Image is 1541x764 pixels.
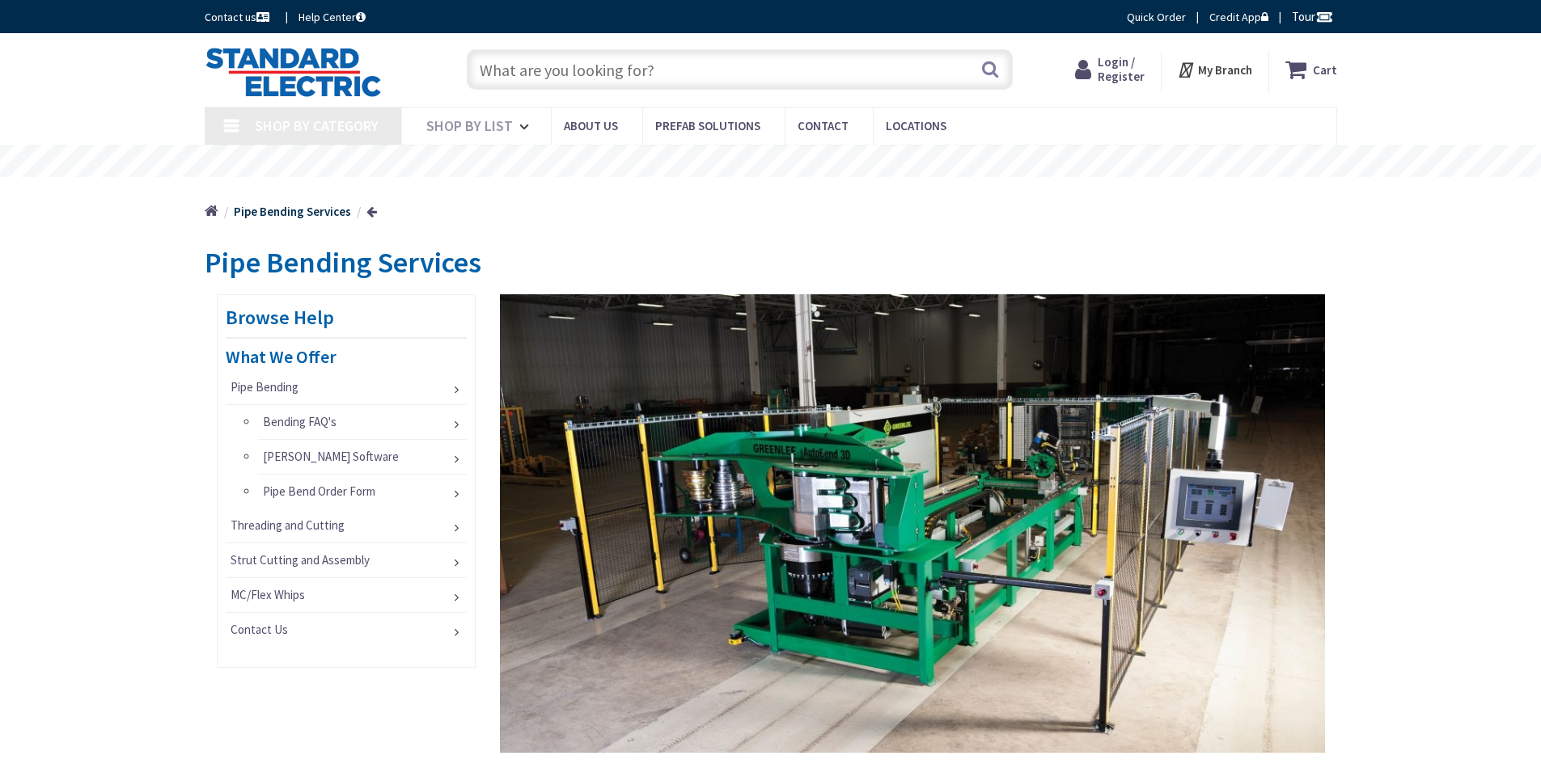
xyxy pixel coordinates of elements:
[205,9,273,25] a: Contact us
[258,405,467,439] a: Bending FAQ's
[516,154,1062,171] rs-layer: [MEDICAL_DATA]: Our Commitment to Our Employees and Customers
[226,578,467,612] a: MC/Flex Whips
[205,244,481,281] span: Pipe Bending Services
[298,9,366,25] a: Help Center
[886,118,946,133] span: Locations
[1075,55,1145,84] a: Login / Register
[226,613,467,647] a: Contact Us
[205,47,382,97] img: Standard Electric
[255,116,379,135] span: Shop By Category
[226,509,467,542] a: Threading and Cutting
[1292,9,1333,24] span: Tour
[1098,54,1145,84] span: Login / Register
[655,118,760,133] span: Prefab Solutions
[1198,62,1252,78] strong: My Branch
[500,294,1325,753] img: AutoBend3D_app1-1080x600.jpg
[1209,9,1268,25] a: Credit App
[798,118,849,133] span: Contact
[564,118,618,133] span: About Us
[226,370,467,404] a: Pipe Bending
[258,440,467,474] a: [PERSON_NAME] Software
[1313,55,1337,84] strong: Cart
[1285,55,1337,84] a: Cart
[1177,55,1252,84] div: My Branch
[258,475,467,509] a: Pipe Bend Order Form
[467,49,1013,90] input: What are you looking for?
[226,347,467,366] h4: What We Offer
[426,116,513,135] span: Shop By List
[226,543,467,577] a: Strut Cutting and Assembly
[1127,9,1186,25] a: Quick Order
[234,204,351,219] strong: Pipe Bending Services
